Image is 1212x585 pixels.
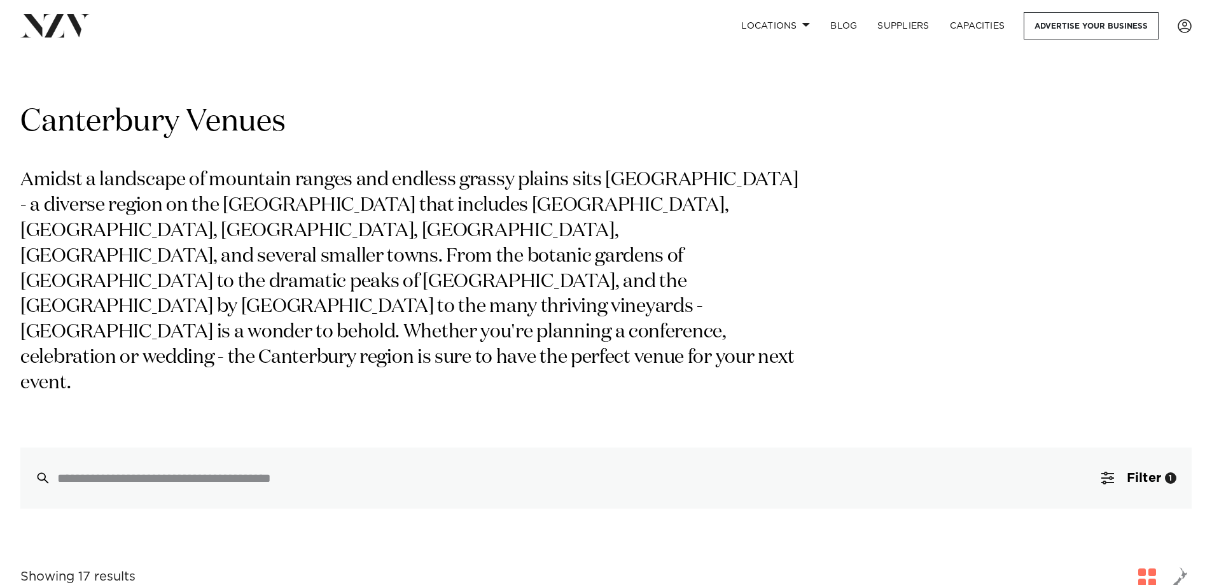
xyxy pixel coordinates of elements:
button: Filter1 [1086,448,1192,509]
span: Filter [1127,472,1161,484]
img: nzv-logo.png [20,14,90,37]
div: 1 [1165,472,1176,484]
a: SUPPLIERS [867,12,939,39]
h1: Canterbury Venues [20,102,1192,143]
a: BLOG [820,12,867,39]
p: Amidst a landscape of mountain ranges and endless grassy plains sits [GEOGRAPHIC_DATA] - a divers... [20,168,807,397]
a: Capacities [940,12,1015,39]
a: Locations [731,12,820,39]
a: Advertise your business [1024,12,1159,39]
